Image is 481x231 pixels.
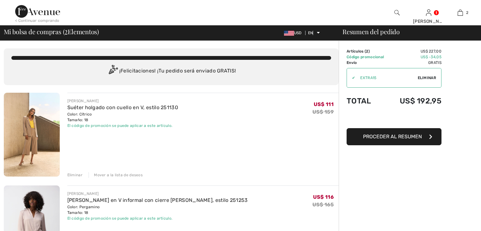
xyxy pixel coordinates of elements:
font: Proceder al resumen [363,134,422,140]
font: Resumen del pedido [342,27,400,36]
font: Envío [347,60,357,65]
a: [PERSON_NAME] en V informal con cierre [PERSON_NAME], estilo 251253 [67,197,248,203]
font: 2 [466,10,468,15]
img: Avenida 1ère [15,5,60,18]
font: US$ 227,00 [421,49,441,53]
font: Mover a la lista de deseos [94,173,143,177]
font: El código de promoción se puede aplicar a este artículo. [67,216,173,221]
font: EN [308,31,313,35]
font: US$ 159 [312,109,334,115]
a: Suéter holgado con cuello en V, estilo 251130 [67,104,178,110]
button: Proceder al resumen [347,128,441,145]
font: Total [347,97,371,105]
font: US$ 116 [313,194,334,200]
font: Tamaño: 18 [67,210,89,215]
img: buscar en el sitio web [394,9,400,16]
font: 2 [366,49,368,53]
font: Código promocional [347,55,384,59]
font: ) [368,49,370,53]
font: Tu pedido será enviado GRATIS! [158,68,236,74]
img: Congratulation2.svg [107,65,119,78]
img: Mi información [426,9,431,16]
font: Color: Cítrico [67,112,92,116]
font: [PERSON_NAME] [413,19,450,24]
font: US$ 111 [314,101,334,107]
font: Eliminar [418,76,436,80]
iframe: Abre un widget desde donde se puede obtener más información. [437,212,475,228]
font: [PERSON_NAME] [67,191,99,196]
img: dólar estadounidense [284,31,294,36]
font: < Continuar comprando [15,18,59,23]
font: Gratis [428,60,441,65]
font: Color: Pergamino [67,205,100,209]
font: Elementos) [68,27,99,36]
font: Mi bolsa de compras ( [4,27,65,36]
font: USD [294,31,302,35]
font: 2 [65,25,68,36]
font: Artículos ( [347,49,366,53]
font: ✔ [352,76,355,80]
font: US$ -34,05 [421,55,441,59]
a: 2 [445,9,476,16]
font: [PERSON_NAME] [67,99,99,103]
iframe: PayPal [347,112,441,126]
img: Mi bolso [458,9,463,16]
font: Tamaño: 18 [67,118,89,122]
font: US$ 192,95 [400,97,441,105]
font: US$ 165 [312,202,334,208]
img: Suéter holgado con cuello en V, estilo 251130 [4,93,60,177]
a: Iniciar sesión [426,9,431,16]
font: ¡Felicitaciones! ¡ [119,68,158,74]
input: Código promocional [355,68,417,87]
font: El código de promoción se puede aplicar a este artículo. [67,123,173,128]
font: Eliminar [67,173,83,177]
